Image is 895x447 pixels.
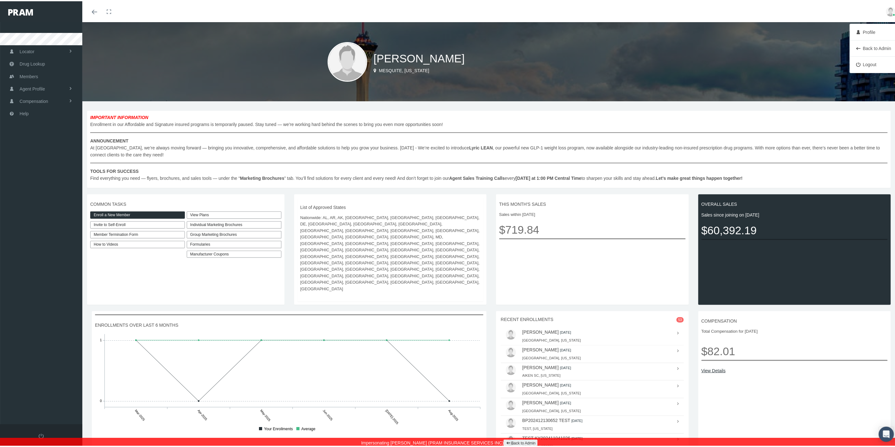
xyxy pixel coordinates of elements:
a: How to Videos [90,240,185,247]
b: Marketing Brochures [240,174,284,179]
span: $82.01 [702,337,888,359]
tspan: Aug-2025 [448,408,459,421]
a: BP202412130652 TEST [522,417,570,422]
small: [DATE] [571,418,583,421]
img: user-placeholder.jpg [506,346,516,356]
a: Invite to Self-Enroll [90,220,185,227]
span: Nationwide: AL, AR, AK, [GEOGRAPHIC_DATA], [GEOGRAPHIC_DATA], [GEOGRAPHIC_DATA], DE, [GEOGRAPHIC_... [300,213,481,291]
small: [DATE] [560,400,571,404]
tspan: Jun-2025 [322,408,334,420]
tspan: [DATE]-2025 [385,408,399,424]
a: [PERSON_NAME] [522,364,559,369]
small: [DATE] [571,435,583,439]
span: List of Approved States [300,203,481,210]
img: user-placeholder.jpg [506,381,516,391]
a: View Details [702,366,888,373]
small: [GEOGRAPHIC_DATA], [US_STATE] [522,355,581,359]
b: TOOLS FOR SUCCESS [90,167,139,173]
small: [DATE] [560,329,571,333]
span: $60,392.19 [702,220,888,238]
span: Help [20,106,29,118]
a: Manufacturer Coupons [187,249,281,257]
img: user-placeholder.jpg [328,41,367,80]
span: Compensation [20,94,48,106]
span: ENROLLMENTS OVER LAST 6 MONTHS [95,320,483,327]
small: [GEOGRAPHIC_DATA], [US_STATE] [522,390,581,394]
small: [DATE] [560,382,571,386]
span: OVERALL SALES [702,199,888,206]
div: Group Marketing Brochures [187,230,281,237]
span: Mesquite, [US_STATE] [379,67,429,72]
span: COMMON TASKS [90,199,281,206]
span: Sales within [DATE] [499,210,686,217]
span: Sales since joining on [DATE] [702,210,888,217]
span: THIS MONTH'S SALES [499,199,686,206]
span: $719.84 [499,220,686,237]
img: user-placeholder.jpg [506,434,516,444]
tspan: 0 [100,398,102,402]
a: View Plans [187,210,281,217]
a: TEST KY202411041026 [522,434,570,439]
tspan: Apr-2025 [197,408,208,420]
b: ANNOUNCEMENT [90,137,129,142]
a: [PERSON_NAME] [522,328,559,333]
b: Lyric LEAN [469,144,493,149]
b: Agent Sales Training Calls [449,174,505,179]
span: Locator [20,44,35,56]
small: [DATE] [560,365,571,368]
div: Individual Marketing Brochures [187,220,281,227]
small: [DATE] [560,347,571,351]
span: RECENT ENROLLMENTS [501,316,553,321]
a: [PERSON_NAME] [522,381,559,386]
b: IMPORTANT INFORMATION [90,114,148,119]
span: Members [20,69,38,81]
span: Enrollment in our Affordable and Signature insured programs is temporarily paused. Stay tuned — w... [90,113,888,180]
img: PRAM_20_x_78.png [8,8,33,14]
div: Formularies [187,240,281,247]
b: [DATE] at 1:00 PM Central Time [516,174,582,179]
img: user-placeholder.jpg [506,364,516,374]
a: Member Termination Form [90,230,185,237]
tspan: 1 [100,337,102,341]
img: user-placeholder.jpg [506,328,516,338]
img: user-placeholder.jpg [506,399,516,409]
tspan: May-2025 [260,408,271,421]
span: 53 [677,316,684,321]
small: TEST, [US_STATE] [522,425,553,429]
a: Enroll a New Member [90,210,185,217]
span: Agent Profile [20,82,45,94]
a: [PERSON_NAME] [522,399,559,404]
div: Open Intercom Messenger [879,425,894,441]
tspan: Mar-2025 [134,408,146,420]
span: Drug Lookup [20,57,45,69]
span: Total Compensation for [DATE] [702,327,888,333]
a: [PERSON_NAME] [522,346,559,351]
a: Back to Admin [504,438,538,446]
b: Let’s make great things happen together! [656,174,743,179]
span: [PERSON_NAME] [374,51,465,63]
small: AIKEN SC, [US_STATE] [522,372,561,376]
small: [GEOGRAPHIC_DATA], [US_STATE] [522,337,581,341]
span: COMPENSATION [702,316,888,323]
img: user-placeholder.jpg [506,417,516,427]
small: [GEOGRAPHIC_DATA], [US_STATE] [522,408,581,412]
